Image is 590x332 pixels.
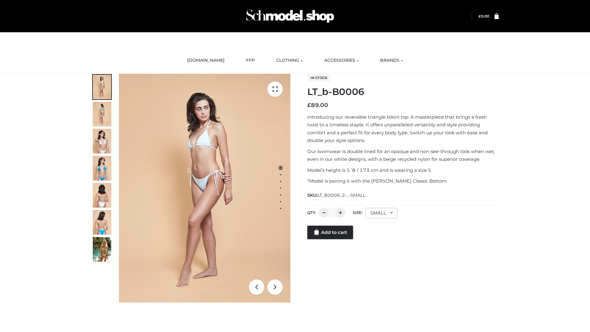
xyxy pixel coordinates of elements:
p: *Model is pairing it with the [PERSON_NAME] Classic Bottom [307,177,499,185]
label: QTY: [307,210,316,215]
div: SMALL [365,208,397,218]
img: Arieltop_CloudNine_AzureSky2.jpg [93,237,111,262]
p: Our swimwear is double lined for an opaque and non-see-through look when wet, even in our white d... [307,148,499,163]
bdi: 89.00 [307,102,328,109]
span: SKU: [307,192,366,199]
a: FFP [242,54,259,67]
h1: LT_b-B0006 [307,86,499,97]
span: £ [478,14,481,18]
a: £0.00 [478,14,489,18]
a: ACCESSORIES [320,54,363,67]
p: Introducing our reversible triangle bikini top. A masterpiece that brings a fresh twist to a time... [307,113,499,144]
img: ArielClassicBikiniTop_CloudNine_AzureSky_OW114ECO_1-scaled.jpg [93,75,111,99]
a: CLOTHING [272,54,307,67]
label: Size: [353,210,362,215]
img: ArielClassicBikiniTop_CloudNine_AzureSky_OW114ECO_2-scaled.jpg [93,102,111,126]
bdi: 0.00 [478,14,489,18]
img: ArielClassicBikiniTop_CloudNine_AzureSky_OW114ECO_3-scaled.jpg [93,129,111,153]
p: Model’s height is 5 ‘8 / 173 cm and is wearing a size S. [307,166,499,174]
a: [DOMAIN_NAME] [183,54,229,67]
a: BRANDS [376,54,407,67]
img: Schmodel Admin 964 [244,4,336,28]
img: ArielClassicBikiniTop_CloudNine_AzureSky_OW114ECO_4-scaled.jpg [93,156,111,180]
img: ArielClassicBikiniTop_CloudNine_AzureSky_OW114ECO_1 [119,74,290,302]
span: £ [307,102,311,109]
img: ArielClassicBikiniTop_CloudNine_AzureSky_OW114ECO_7-scaled.jpg [93,183,111,207]
span: In stock [307,74,330,81]
a: Add to cart [307,226,353,239]
img: ArielClassicBikiniTop_CloudNine_AzureSky_OW114ECO_8-scaled.jpg [93,210,111,235]
span: LT_B0006_2-_-SMALL [317,192,365,198]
